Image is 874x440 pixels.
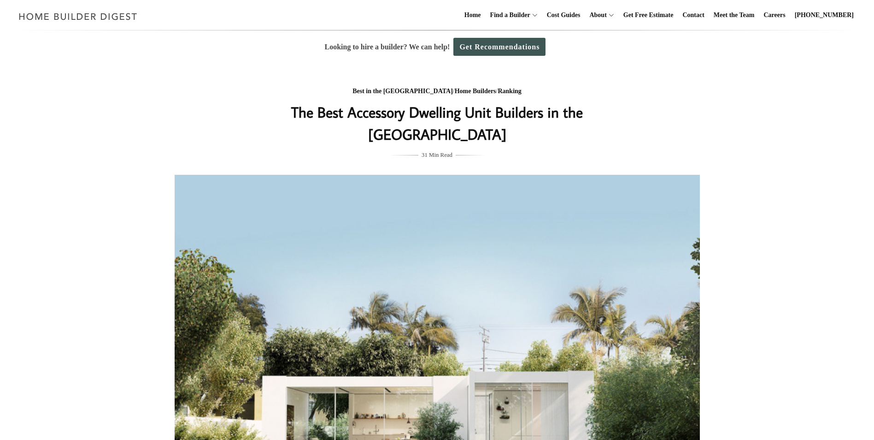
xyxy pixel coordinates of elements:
a: Get Free Estimate [620,0,677,30]
img: Home Builder Digest [15,7,141,25]
a: [PHONE_NUMBER] [791,0,857,30]
a: Find a Builder [487,0,530,30]
a: Get Recommendations [453,38,546,56]
a: Careers [760,0,789,30]
span: 31 Min Read [422,150,452,160]
div: / / [253,86,621,97]
a: Ranking [498,88,521,95]
a: Home [461,0,485,30]
a: Best in the [GEOGRAPHIC_DATA] [352,88,453,95]
a: Contact [679,0,708,30]
a: About [586,0,606,30]
h1: The Best Accessory Dwelling Unit Builders in the [GEOGRAPHIC_DATA] [253,101,621,145]
a: Meet the Team [710,0,758,30]
a: Home Builders [455,88,496,95]
a: Cost Guides [543,0,584,30]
